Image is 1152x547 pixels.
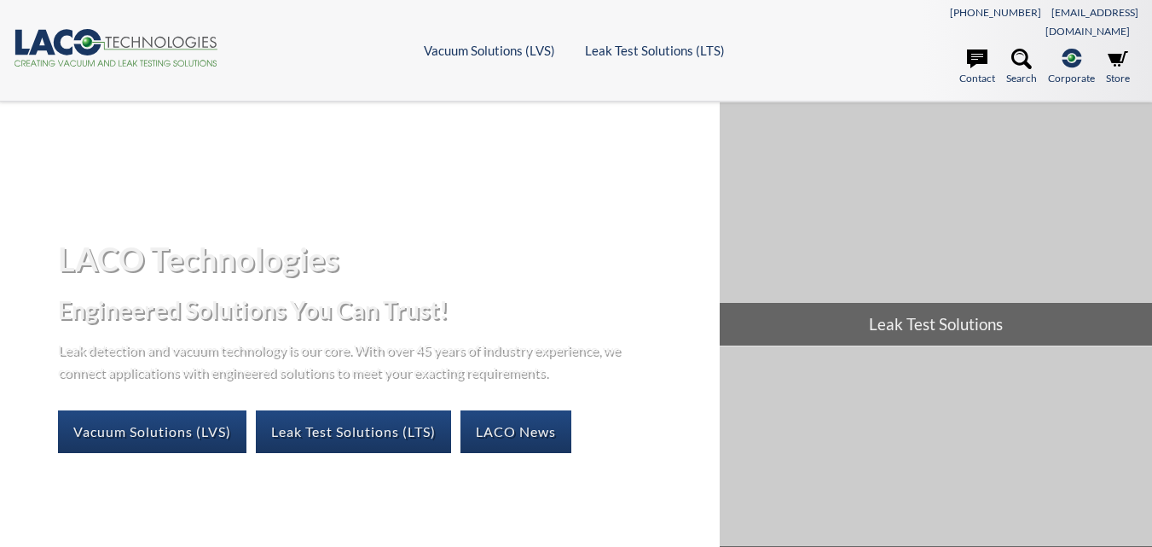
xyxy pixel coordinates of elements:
[58,238,707,280] h1: LACO Technologies
[256,410,451,453] a: Leak Test Solutions (LTS)
[720,102,1152,345] a: Leak Test Solutions
[1048,70,1095,86] span: Corporate
[58,339,629,382] p: Leak detection and vacuum technology is our core. With over 45 years of industry experience, we c...
[1045,6,1138,38] a: [EMAIL_ADDRESS][DOMAIN_NAME]
[460,410,571,453] a: LACO News
[720,303,1152,346] span: Leak Test Solutions
[585,43,725,58] a: Leak Test Solutions (LTS)
[1106,49,1130,86] a: Store
[58,410,246,453] a: Vacuum Solutions (LVS)
[1006,49,1037,86] a: Search
[58,294,707,326] h2: Engineered Solutions You Can Trust!
[959,49,995,86] a: Contact
[950,6,1041,19] a: [PHONE_NUMBER]
[424,43,555,58] a: Vacuum Solutions (LVS)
